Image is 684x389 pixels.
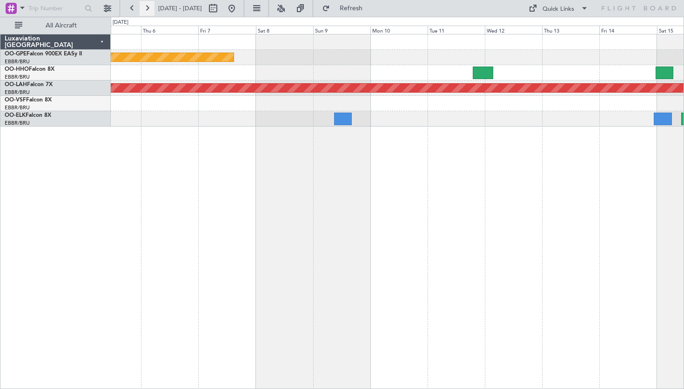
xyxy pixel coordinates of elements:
[370,26,428,34] div: Mon 10
[198,26,255,34] div: Fri 7
[84,26,141,34] div: Wed 5
[5,51,82,57] a: OO-GPEFalcon 900EX EASy II
[542,26,599,34] div: Thu 13
[158,4,202,13] span: [DATE] - [DATE]
[5,89,30,96] a: EBBR/BRU
[5,82,53,87] a: OO-LAHFalcon 7X
[5,97,52,103] a: OO-VSFFalcon 8X
[28,1,82,15] input: Trip Number
[313,26,370,34] div: Sun 9
[256,26,313,34] div: Sat 8
[5,51,27,57] span: OO-GPE
[5,67,29,72] span: OO-HHO
[5,97,26,103] span: OO-VSF
[5,104,30,111] a: EBBR/BRU
[428,26,485,34] div: Tue 11
[5,67,54,72] a: OO-HHOFalcon 8X
[5,82,27,87] span: OO-LAH
[5,74,30,80] a: EBBR/BRU
[10,18,101,33] button: All Aircraft
[141,26,198,34] div: Thu 6
[113,19,128,27] div: [DATE]
[332,5,371,12] span: Refresh
[5,58,30,65] a: EBBR/BRU
[5,113,51,118] a: OO-ELKFalcon 8X
[24,22,98,29] span: All Aircraft
[599,26,657,34] div: Fri 14
[318,1,374,16] button: Refresh
[5,120,30,127] a: EBBR/BRU
[485,26,542,34] div: Wed 12
[5,113,26,118] span: OO-ELK
[524,1,593,16] button: Quick Links
[543,5,574,14] div: Quick Links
